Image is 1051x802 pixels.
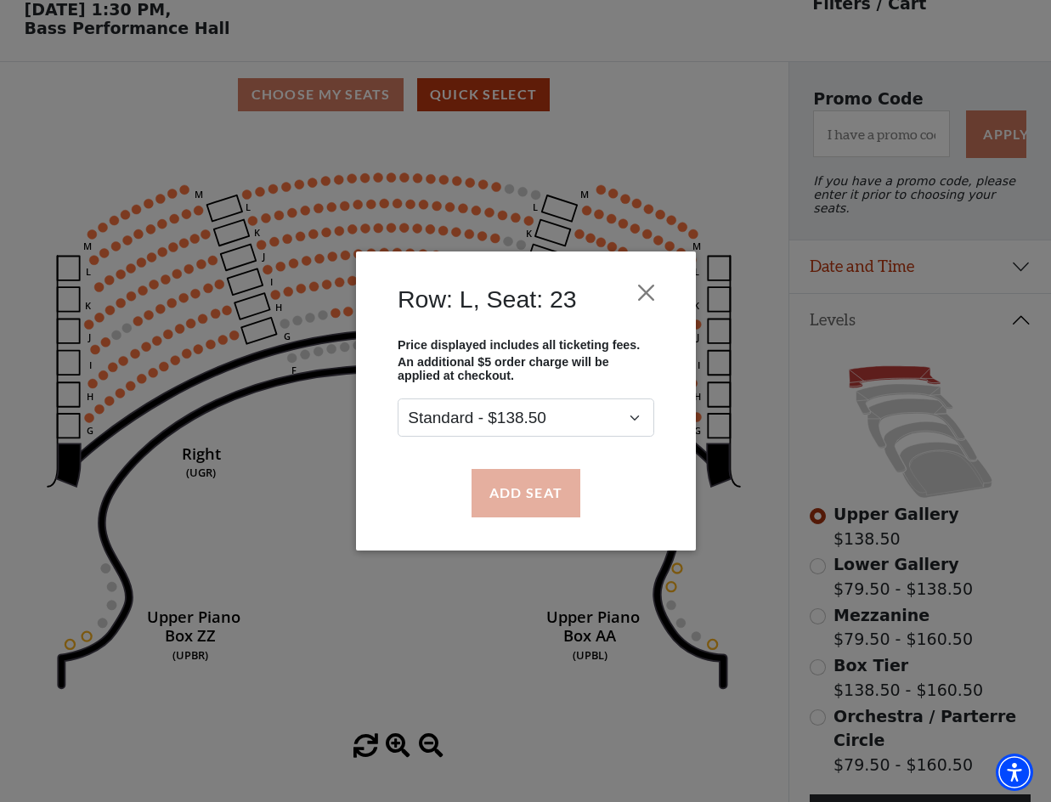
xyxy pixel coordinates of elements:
h4: Row: L, Seat: 23 [398,285,577,313]
button: Add Seat [471,469,579,517]
p: An additional $5 order charge will be applied at checkout. [398,356,654,383]
button: Close [630,277,662,309]
p: Price displayed includes all ticketing fees. [398,338,654,352]
div: Accessibility Menu [996,754,1033,791]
